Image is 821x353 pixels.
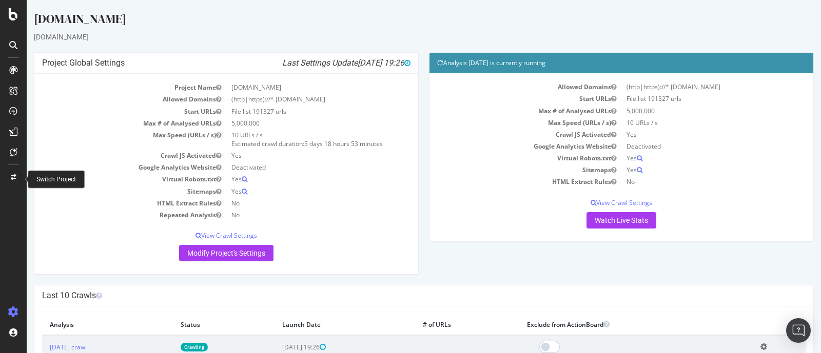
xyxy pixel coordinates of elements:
th: Status [146,314,248,335]
td: Yes [595,129,779,140]
td: Yes [200,150,384,161]
td: Google Analytics Website [411,140,595,152]
td: Repeated Analysis [15,209,200,221]
td: File list 191327 urls [595,93,779,105]
td: Start URLs [411,93,595,105]
h4: Last 10 Crawls [15,290,779,301]
td: File list 191327 urls [200,106,384,117]
td: Virtual Robots.txt [411,152,595,164]
td: Start URLs [15,106,200,117]
td: Allowed Domains [15,93,200,105]
p: View Crawl Settings [15,231,384,240]
td: Crawl JS Activated [411,129,595,140]
td: 10 URLs / s Estimated crawl duration: [200,129,384,150]
a: [DATE] crawl [23,343,60,351]
th: # of URLs [388,314,493,335]
td: Max # of Analysed URLs [411,105,595,117]
p: View Crawl Settings [411,198,779,207]
div: Switch Project [36,175,76,184]
td: Yes [200,185,384,197]
td: Yes [595,164,779,176]
span: [DATE] 19:26 [256,343,299,351]
a: Watch Live Stats [560,212,630,229]
th: Launch Date [248,314,388,335]
td: (http|https)://*.[DOMAIN_NAME] [595,81,779,93]
td: Virtual Robots.txt [15,173,200,185]
i: Last Settings Update [256,58,384,68]
a: Crawling [154,343,181,351]
td: Sitemaps [15,185,200,197]
td: Deactivated [200,161,384,173]
td: Yes [595,152,779,164]
td: Project Name [15,81,200,93]
span: [DATE] 19:26 [331,58,384,68]
td: Max Speed (URLs / s) [15,129,200,150]
td: No [595,176,779,188]
td: Crawl JS Activated [15,150,200,161]
td: HTML Extract Rules [411,176,595,188]
td: Google Analytics Website [15,161,200,173]
th: Analysis [15,314,146,335]
h4: Analysis [DATE] is currently running [411,58,779,68]
td: Max # of Analysed URLs [15,117,200,129]
td: 5,000,000 [595,105,779,117]
td: 5,000,000 [200,117,384,129]
td: HTML Extract Rules [15,197,200,209]
td: 10 URLs / s [595,117,779,129]
td: Sitemaps [411,164,595,176]
div: Open Intercom Messenger [786,318,811,343]
td: No [200,197,384,209]
td: Yes [200,173,384,185]
a: Modify Project's Settings [152,245,247,261]
td: Deactivated [595,140,779,152]
td: Max Speed (URLs / s) [411,117,595,129]
span: 5 days 18 hours 53 minutes [278,139,356,148]
td: No [200,209,384,221]
div: [DOMAIN_NAME] [7,32,787,42]
h4: Project Global Settings [15,58,384,68]
td: (http|https)://*.[DOMAIN_NAME] [200,93,384,105]
td: [DOMAIN_NAME] [200,81,384,93]
td: Allowed Domains [411,81,595,93]
th: Exclude from ActionBoard [493,314,726,335]
div: [DOMAIN_NAME] [7,10,787,32]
